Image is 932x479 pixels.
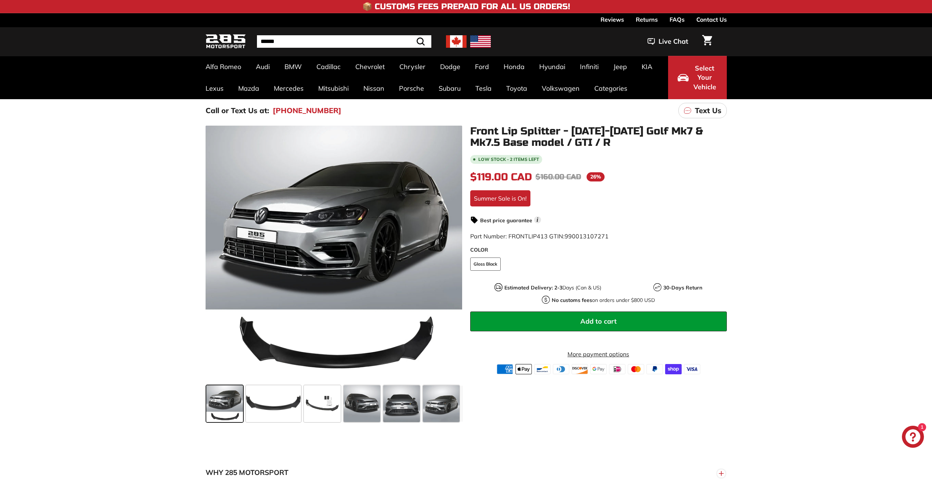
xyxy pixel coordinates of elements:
p: Text Us [695,105,721,116]
p: Days (Can & US) [504,284,601,292]
a: Porsche [392,78,431,99]
span: Low stock - 2 items left [478,157,539,162]
span: Live Chat [659,37,688,46]
a: Mazda [231,78,266,99]
a: More payment options [470,350,727,359]
span: 990013107271 [565,233,609,240]
label: COLOR [470,246,727,254]
a: Lexus [198,78,231,99]
span: $119.00 CAD [470,171,532,183]
img: shopify_pay [665,364,682,374]
a: Text Us [678,103,727,118]
a: FAQs [670,13,685,26]
span: i [534,216,541,223]
a: Toyota [499,78,534,99]
a: Categories [587,78,635,99]
img: american_express [497,364,513,374]
strong: 30-Days Return [663,284,702,291]
img: discover [572,364,588,374]
a: Chrysler [392,56,433,78]
a: Ford [468,56,496,78]
img: Logo_285_Motorsport_areodynamics_components [206,33,246,50]
img: apple_pay [515,364,532,374]
img: master [628,364,644,374]
a: Tesla [468,78,499,99]
span: 26% [587,172,605,181]
a: Infiniti [573,56,606,78]
img: diners_club [553,364,569,374]
a: Honda [496,56,532,78]
a: Audi [249,56,277,78]
a: Mitsubishi [311,78,356,99]
inbox-online-store-chat: Shopify online store chat [900,426,926,450]
img: google_pay [590,364,607,374]
strong: Estimated Delivery: 2-3 [504,284,562,291]
a: Volkswagen [534,78,587,99]
a: [PHONE_NUMBER] [273,105,341,116]
img: paypal [646,364,663,374]
a: Subaru [431,78,468,99]
img: ideal [609,364,625,374]
span: $160.00 CAD [536,172,581,181]
button: Select Your Vehicle [668,56,727,99]
h4: 📦 Customs Fees Prepaid for All US Orders! [362,2,570,11]
a: Reviews [601,13,624,26]
a: KIA [634,56,660,78]
input: Search [257,35,431,48]
button: Add to cart [470,311,727,331]
a: Mercedes [266,78,311,99]
span: Add to cart [580,317,617,325]
a: Hyundai [532,56,573,78]
h1: Front Lip Splitter - [DATE]-[DATE] Golf Mk7 & Mk7.5 Base model / GTI / R [470,126,727,148]
a: Nissan [356,78,392,99]
strong: Best price guarantee [480,217,532,224]
strong: No customs fees [552,297,592,303]
a: Alfa Romeo [198,56,249,78]
button: Live Chat [638,32,698,51]
span: Part Number: FRONTLIP413 GTIN: [470,233,609,240]
p: Call or Text Us at: [206,105,269,116]
a: BMW [277,56,309,78]
a: Cadillac [309,56,348,78]
a: Chevrolet [348,56,392,78]
p: on orders under $800 USD [552,296,655,304]
a: Dodge [433,56,468,78]
a: Returns [636,13,658,26]
a: Contact Us [696,13,727,26]
img: bancontact [534,364,551,374]
a: Jeep [606,56,634,78]
div: Summer Sale is On! [470,190,530,206]
span: Select Your Vehicle [692,64,717,92]
a: Cart [698,29,717,54]
img: visa [684,364,700,374]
